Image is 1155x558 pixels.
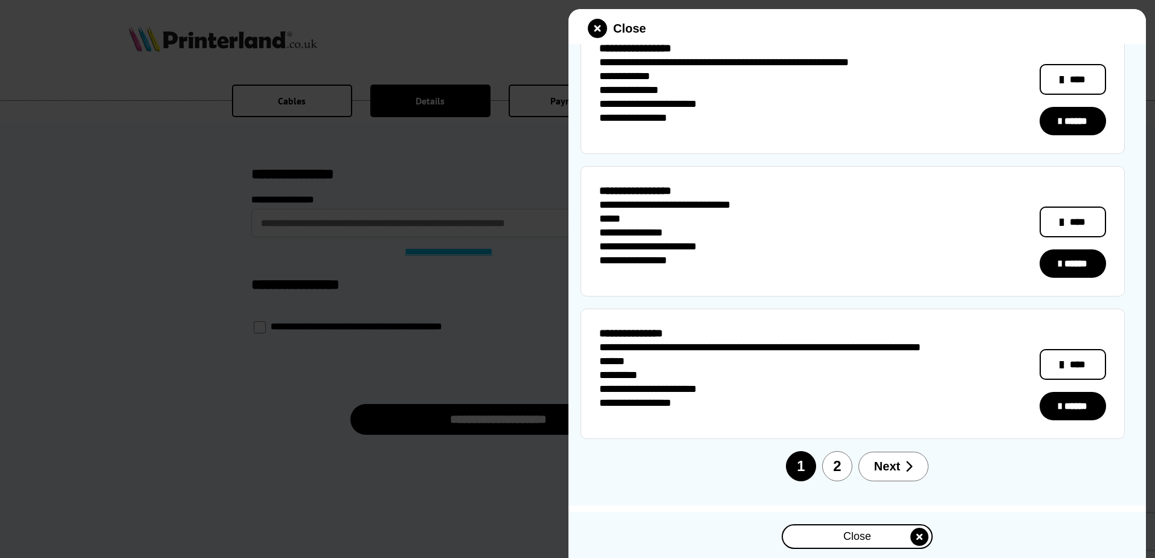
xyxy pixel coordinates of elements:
span: Next [874,460,900,473]
button: close modal [782,524,933,549]
button: 2 [822,451,852,481]
span: Close [843,530,871,543]
button: close modal [588,19,646,38]
span: Close [613,22,646,36]
button: Next [858,452,928,481]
